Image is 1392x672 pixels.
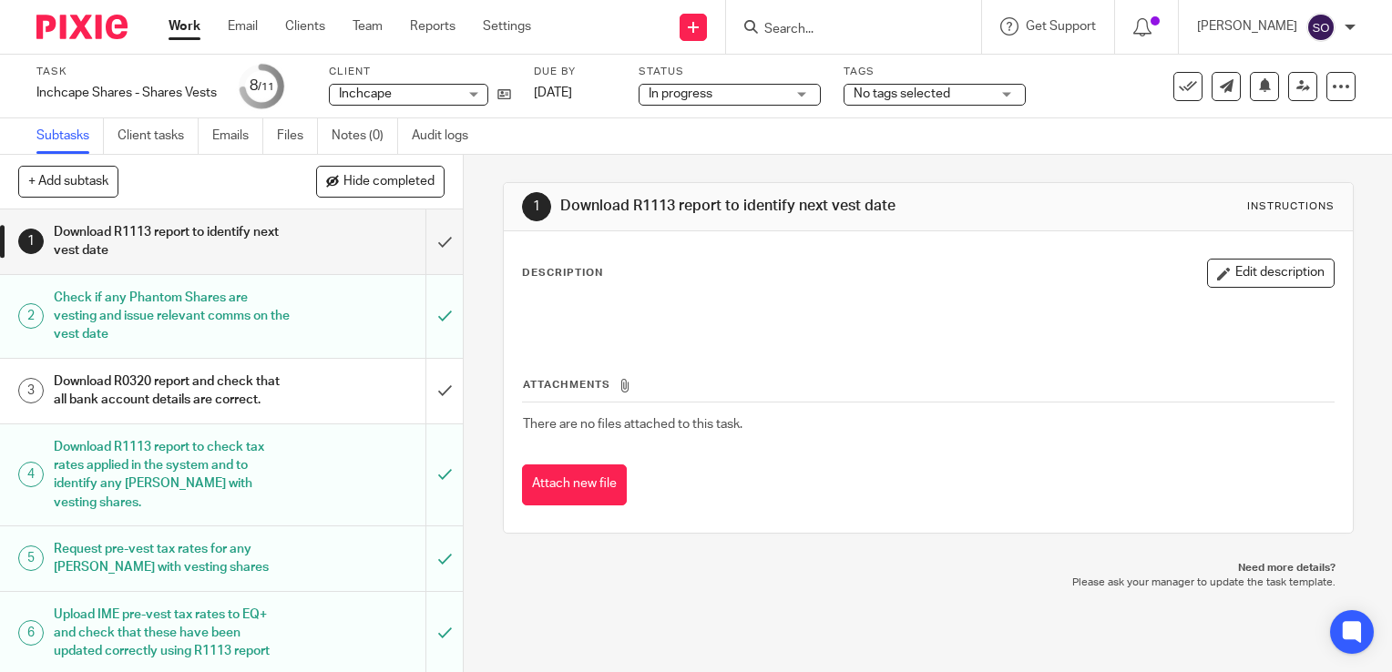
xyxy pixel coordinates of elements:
span: Get Support [1026,20,1096,33]
div: 4 [18,462,44,487]
a: Emails [212,118,263,154]
a: Email [228,17,258,36]
a: Reports [410,17,455,36]
button: Attach new file [522,464,627,505]
div: 1 [522,192,551,221]
a: Subtasks [36,118,104,154]
h1: Download R1113 report to identify next vest date [560,197,967,216]
span: [DATE] [534,87,572,99]
label: Tags [844,65,1026,79]
a: Team [353,17,383,36]
h1: Download R1113 report to identify next vest date [54,219,290,265]
label: Client [329,65,511,79]
h1: Request pre-vest tax rates for any [PERSON_NAME] with vesting shares [54,535,290,582]
a: Files [277,118,318,154]
span: There are no files attached to this task. [523,418,742,431]
input: Search [763,22,926,38]
span: Hide completed [343,175,435,189]
span: Attachments [523,380,610,390]
h1: Upload IME pre-vest tax rates to EQ+ and check that these have been updated correctly using R1113... [54,601,290,666]
div: Instructions [1247,199,1335,214]
small: /11 [258,82,274,92]
button: + Add subtask [18,166,118,197]
div: 8 [250,76,274,97]
div: 3 [18,378,44,403]
button: Hide completed [316,166,445,197]
img: Pixie [36,15,128,39]
a: Work [169,17,200,36]
a: Notes (0) [332,118,398,154]
span: In progress [649,87,712,100]
div: 5 [18,545,44,571]
a: Audit logs [412,118,482,154]
span: Inchcape [339,87,392,100]
div: Inchcape Shares - Shares Vests [36,84,217,102]
span: No tags selected [854,87,950,100]
label: Due by [534,65,616,79]
p: Please ask your manager to update the task template. [521,575,1336,590]
div: 6 [18,620,44,646]
p: [PERSON_NAME] [1197,17,1297,36]
label: Status [639,65,821,79]
h1: Download R1113 report to check tax rates applied in the system and to identify any [PERSON_NAME] ... [54,433,290,516]
h1: Download R0320 report and check that all bank account details are correct. [54,368,290,414]
a: Clients [285,17,325,36]
p: Description [522,266,603,280]
h1: Check if any Phantom Shares are vesting and issue relevant comms on the vest date [54,284,290,349]
div: 1 [18,229,44,254]
div: 2 [18,303,44,329]
label: Task [36,65,217,79]
a: Client tasks [118,118,199,154]
p: Need more details? [521,561,1336,575]
a: Settings [483,17,531,36]
button: Edit description [1207,259,1335,288]
img: svg%3E [1306,13,1336,42]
